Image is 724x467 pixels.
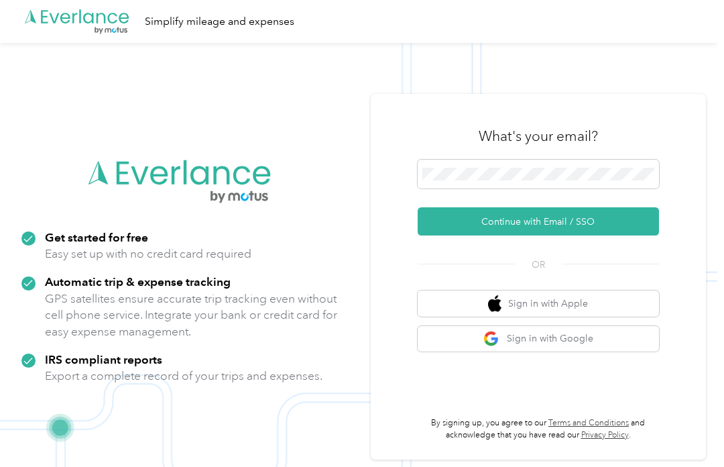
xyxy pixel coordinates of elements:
img: google logo [483,331,500,348]
p: GPS satellites ensure accurate trip tracking even without cell phone service. Integrate your bank... [45,291,338,340]
button: Continue with Email / SSO [418,207,659,236]
a: Terms and Conditions [548,418,629,428]
h3: What's your email? [479,127,598,146]
div: Simplify mileage and expenses [145,13,294,30]
strong: Automatic trip & expense tracking [45,274,231,289]
a: Privacy Policy [581,430,629,440]
p: Easy set up with no credit card required [45,246,251,262]
img: apple logo [488,295,501,312]
strong: IRS compliant reports [45,352,162,366]
button: apple logoSign in with Apple [418,291,659,317]
span: OR [515,258,562,272]
button: google logoSign in with Google [418,326,659,352]
p: By signing up, you agree to our and acknowledge that you have read our . [418,417,659,441]
strong: Get started for free [45,230,148,244]
p: Export a complete record of your trips and expenses. [45,368,322,384]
